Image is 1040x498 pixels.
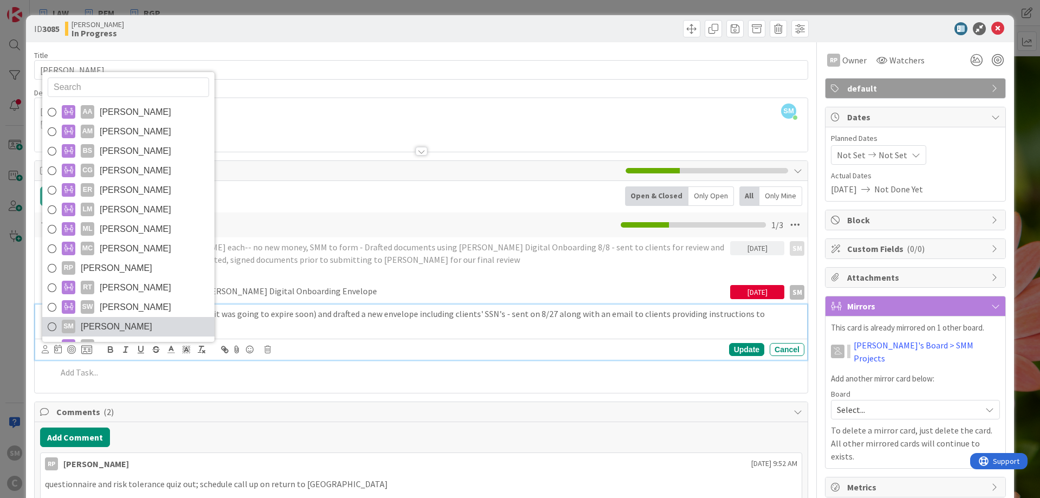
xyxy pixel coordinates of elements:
[790,285,804,300] div: SM
[831,133,1000,144] span: Planned Dates
[770,343,804,356] div: Cancel
[759,186,802,206] div: Only Mine
[730,285,784,299] div: [DATE]
[837,402,976,417] span: Select...
[40,186,116,206] button: Add Checklist
[81,125,94,138] div: AM
[831,373,1000,385] p: Add another mirror card below:
[74,241,726,266] p: joint taxable, IRA each, [PERSON_NAME] each-- no new money, SMM to form - Drafted documents using...
[854,339,1000,365] a: [PERSON_NAME]'s Board > SMM Projects
[74,285,726,297] p: Follow up on clients signatures on [PERSON_NAME] Digital Onboarding Envelope
[40,428,110,447] button: Add Comment
[831,183,857,196] span: [DATE]
[81,319,152,335] span: [PERSON_NAME]
[847,271,986,284] span: Attachments
[34,60,808,80] input: type card name here...
[62,261,75,275] div: RP
[62,320,75,333] div: SM
[100,163,171,179] span: [PERSON_NAME]
[729,343,764,356] div: Update
[100,338,171,354] span: [PERSON_NAME]
[40,118,802,130] p: [PHONE_NUMBER]
[730,241,784,255] div: [DATE]
[831,390,850,398] span: Board
[42,122,214,141] a: AM[PERSON_NAME]
[831,170,1000,182] span: Actual Dates
[831,424,1000,463] p: To delete a mirror card, just delete the card. All other mirrored cards will continue to exists.
[42,180,214,200] a: ER[PERSON_NAME]
[81,183,94,197] div: ER
[771,218,783,231] span: 1 / 3
[100,124,171,140] span: [PERSON_NAME]
[81,203,94,216] div: LM
[879,148,907,161] span: Not Set
[739,186,759,206] div: All
[847,300,986,313] span: Mirrors
[42,161,214,180] a: CG[PERSON_NAME]
[42,337,214,356] a: SR[PERSON_NAME]
[81,144,94,158] div: BS
[34,88,71,98] span: Description
[45,457,58,470] div: RP
[63,457,129,470] div: [PERSON_NAME]
[40,105,802,118] p: [PERSON_NAME] referral
[34,22,60,35] span: ID
[907,243,925,254] span: ( 0/0 )
[42,200,214,219] a: LM[PERSON_NAME]
[81,300,94,314] div: SW
[56,405,788,418] span: Comments
[81,105,94,119] div: AA
[42,23,60,34] b: 3085
[100,182,171,198] span: [PERSON_NAME]
[790,241,804,256] div: SM
[847,242,986,255] span: Custom Fields
[842,54,867,67] span: Owner
[42,141,214,161] a: BS[PERSON_NAME]
[71,29,124,37] b: In Progress
[100,202,171,218] span: [PERSON_NAME]
[874,183,923,196] span: Not Done Yet
[34,50,48,60] label: Title
[74,308,800,332] p: Deleted original envelope on 8/27 (as it was going to expire soon) and drafted a new envelope inc...
[847,481,986,494] span: Metrics
[100,299,171,315] span: [PERSON_NAME]
[889,54,925,67] span: Watchers
[827,54,840,67] div: RP
[42,219,214,239] a: ML[PERSON_NAME]
[71,20,124,29] span: [PERSON_NAME]
[781,104,796,119] span: SM
[837,148,866,161] span: Not Set
[100,241,171,257] span: [PERSON_NAME]
[103,406,114,417] span: ( 2 )
[81,242,94,255] div: MC
[100,280,171,296] span: [PERSON_NAME]
[81,164,94,177] div: CG
[42,317,214,337] a: SM[PERSON_NAME]
[48,77,209,97] input: Search
[100,104,171,120] span: [PERSON_NAME]
[100,221,171,237] span: [PERSON_NAME]
[751,458,797,469] span: [DATE] 9:52 AM
[42,297,214,317] a: SW[PERSON_NAME]
[625,186,688,206] div: Open & Closed
[81,222,94,236] div: ML
[847,111,986,124] span: Dates
[831,322,1000,334] p: This card is already mirrored on 1 other board.
[688,186,734,206] div: Only Open
[42,278,214,297] a: RT[PERSON_NAME]
[81,260,152,276] span: [PERSON_NAME]
[81,281,94,294] div: RT
[42,258,214,278] a: RP[PERSON_NAME]
[100,143,171,159] span: [PERSON_NAME]
[847,214,986,227] span: Block
[42,102,214,122] a: AA[PERSON_NAME]
[56,164,620,177] span: Tasks
[45,478,797,490] p: questionnaire and risk tolerance quiz out; schedule call up on return to [GEOGRAPHIC_DATA]
[847,82,986,95] span: default
[23,2,49,15] span: Support
[81,339,94,353] div: SR
[42,239,214,258] a: MC[PERSON_NAME]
